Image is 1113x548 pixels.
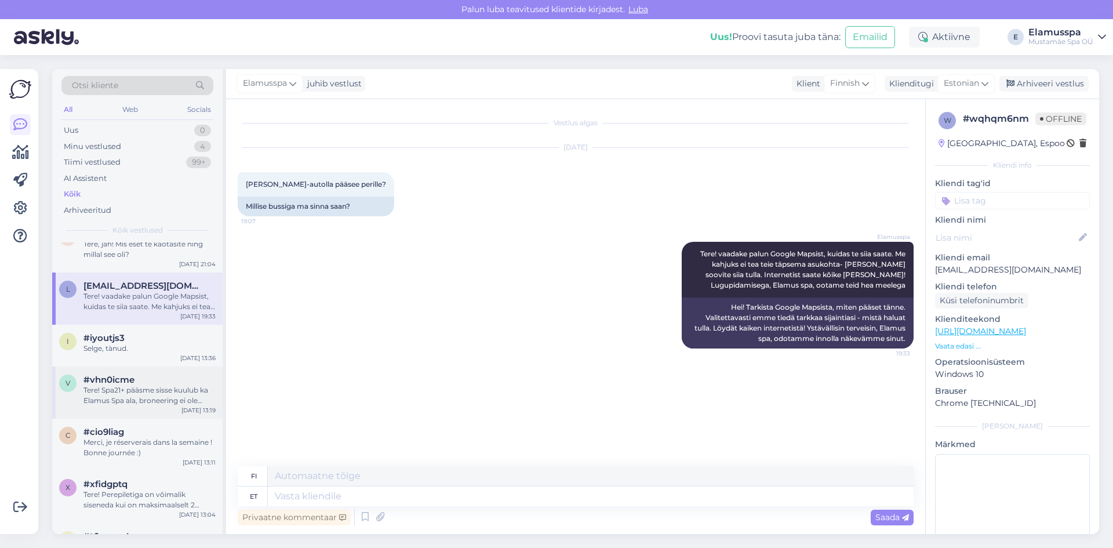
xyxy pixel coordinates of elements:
div: Küsi telefoninumbrit [935,293,1028,309]
span: Tere! vaadake palun Google Mapsist, kuidas te siia saate. Me kahjuks ei tea teie täpsema asukohta... [700,249,907,289]
div: et [250,487,257,506]
div: juhib vestlust [303,78,362,90]
div: [DATE] 13:19 [181,406,216,415]
a: ElamusspaMustamäe Spa OÜ [1028,28,1106,46]
div: Tere! vaadake palun Google Mapsist, kuidas te siia saate. Me kahjuks ei tea teie täpsema asukohta... [83,291,216,312]
div: Privaatne kommentaar [238,510,351,525]
div: Proovi tasuta juba täna: [710,30,841,44]
div: [DATE] 13:04 [179,510,216,519]
span: #vhn0icme [83,375,134,385]
span: #iyoutjs3 [83,333,125,343]
div: 0 [194,125,211,136]
span: c [66,431,71,440]
b: Uus! [710,31,732,42]
span: Kõik vestlused [112,225,163,235]
div: [PERSON_NAME] [935,421,1090,431]
p: [EMAIL_ADDRESS][DOMAIN_NAME] [935,264,1090,276]
span: x [66,483,70,492]
span: #cio9liag [83,427,124,437]
div: fi [251,466,257,486]
div: Socials [185,102,213,117]
span: Elamusspa [867,233,910,241]
p: Windows 10 [935,368,1090,380]
span: Elamusspa [243,77,287,90]
div: [DATE] 13:36 [180,354,216,362]
a: [URL][DOMAIN_NAME] [935,326,1026,336]
span: Offline [1035,112,1086,125]
div: Vestlus algas [238,118,914,128]
p: Klienditeekond [935,313,1090,325]
div: Web [120,102,140,117]
div: Selge, tànud. [83,343,216,354]
span: Estonian [944,77,979,90]
div: 99+ [186,157,211,168]
div: # wqhqm6nm [963,112,1035,126]
span: l [66,285,70,293]
div: Tere, jah! Mis eset te kaotasite ning millal see oli? [83,239,216,260]
span: 19:07 [241,217,285,226]
span: v [66,379,70,387]
div: Arhiveeri vestlus [999,76,1089,92]
div: Uus [64,125,78,136]
div: Klient [792,78,820,90]
input: Lisa tag [935,192,1090,209]
div: Tere! Perepiletiga on võimalik siseneda kui on maksimaalselt 2 täiskavanut ja 3 last. Teil tuleks... [83,489,216,510]
div: Aktiivne [909,27,980,48]
input: Lisa nimi [936,231,1076,244]
div: Elamusspa [1028,28,1093,37]
div: Minu vestlused [64,141,121,153]
span: [PERSON_NAME]-autolla pääsee perille? [246,180,386,188]
p: Brauser [935,385,1090,397]
div: [DATE] [238,142,914,153]
div: Hei! Tarkista Google Mapsista, miten pääset tänne. Valitettavasti emme tiedä tarkkaa sijaintiasi ... [682,297,914,349]
div: [GEOGRAPHIC_DATA], Espoo [939,137,1065,150]
div: Mustamäe Spa OÜ [1028,37,1093,46]
div: Millise bussiga ma sinna saan? [238,197,394,216]
div: Kõik [64,188,81,200]
span: w [944,116,951,125]
p: Kliendi tag'id [935,177,1090,190]
div: [DATE] 19:33 [180,312,216,321]
div: Kliendi info [935,160,1090,170]
p: Vaata edasi ... [935,341,1090,351]
div: AI Assistent [64,173,107,184]
div: All [61,102,75,117]
div: Merci, je réserverais dans la semaine ! Bonne journée :) [83,437,216,458]
img: Askly Logo [9,78,31,100]
span: leppanenb23@gmail.com [83,281,204,291]
div: E [1007,29,1024,45]
span: Otsi kliente [72,79,118,92]
p: Chrome [TECHNICAL_ID] [935,397,1090,409]
p: Kliendi email [935,252,1090,264]
div: [DATE] 21:04 [179,260,216,268]
div: Arhiveeritud [64,205,111,216]
div: [DATE] 13:11 [183,458,216,467]
span: Saada [875,512,909,522]
span: #t6cmeu4v [83,531,135,542]
p: Märkmed [935,438,1090,451]
p: Kliendi telefon [935,281,1090,293]
div: Tiimi vestlused [64,157,121,168]
span: i [67,337,69,346]
span: Finnish [830,77,860,90]
p: Operatsioonisüsteem [935,356,1090,368]
span: Luba [625,4,652,14]
p: Kliendi nimi [935,214,1090,226]
button: Emailid [845,26,895,48]
span: 19:33 [867,349,910,358]
div: Tere! Spa21+ pääsme sisse kuulub ka Elamus Spa ala, broneering ei ole vajalik. Ootame teid [PERSO... [83,385,216,406]
span: #xfidgptq [83,479,128,489]
div: 4 [194,141,211,153]
div: Klienditugi [885,78,934,90]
